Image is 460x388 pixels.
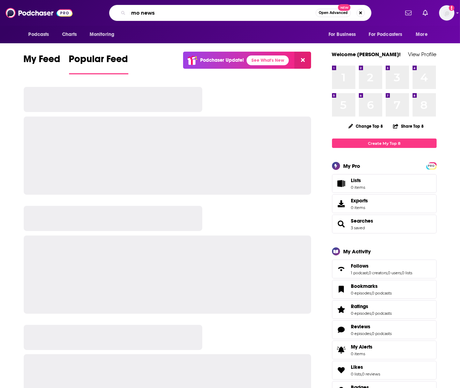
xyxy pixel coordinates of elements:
a: Bookmarks [351,283,392,289]
a: My Feed [24,53,61,74]
div: My Activity [344,248,371,255]
a: 0 podcasts [372,291,392,296]
a: 0 users [388,270,401,275]
span: Bookmarks [332,280,437,299]
p: Podchaser Update! [200,57,244,63]
span: Bookmarks [351,283,378,289]
span: Popular Feed [69,53,128,69]
span: Lists [351,177,361,184]
span: For Business [329,30,356,39]
a: 0 creators [369,270,387,275]
span: Ratings [332,300,437,319]
a: 0 episodes [351,311,371,316]
span: Exports [334,199,348,209]
span: More [416,30,428,39]
a: Reviews [351,323,392,330]
span: Podcasts [29,30,49,39]
a: Likes [351,364,380,370]
a: View Profile [408,51,437,58]
a: Searches [351,218,374,224]
a: Charts [58,28,81,41]
span: 0 items [351,185,365,190]
span: Lists [334,179,348,188]
span: Follows [332,260,437,278]
img: Podchaser - Follow, Share and Rate Podcasts [6,6,73,20]
span: 0 items [351,351,373,356]
span: My Alerts [334,345,348,355]
a: 0 episodes [351,331,371,336]
a: Searches [334,219,348,229]
span: Reviews [332,320,437,339]
a: Create My Top 8 [332,139,437,148]
span: 0 items [351,205,368,210]
button: open menu [85,28,123,41]
span: My Alerts [351,344,373,350]
span: New [338,4,350,11]
div: Search podcasts, credits, & more... [109,5,371,21]
a: See What's New [247,55,289,65]
a: Ratings [334,305,348,314]
a: 1 podcast [351,270,368,275]
button: open menu [324,28,365,41]
span: Searches [332,215,437,233]
a: Popular Feed [69,53,128,74]
a: Follows [334,264,348,274]
span: Likes [351,364,363,370]
img: User Profile [439,5,454,21]
span: Charts [62,30,77,39]
span: Follows [351,263,369,269]
button: open menu [364,28,413,41]
a: Exports [332,194,437,213]
a: 0 lists [402,270,413,275]
a: 0 reviews [362,372,380,376]
span: PRO [427,163,436,169]
a: Ratings [351,303,392,309]
a: 3 saved [351,225,365,230]
span: My Feed [24,53,61,69]
button: Open AdvancedNew [316,9,351,17]
span: Open Advanced [319,11,348,15]
span: Exports [351,197,368,204]
a: Show notifications dropdown [402,7,414,19]
span: Ratings [351,303,369,309]
button: Show profile menu [439,5,454,21]
a: Bookmarks [334,284,348,294]
span: Reviews [351,323,371,330]
div: My Pro [344,163,361,169]
span: Likes [332,361,437,380]
a: Lists [332,174,437,193]
a: PRO [427,163,436,168]
a: Welcome [PERSON_NAME]! [332,51,401,58]
span: For Podcasters [369,30,402,39]
a: Follows [351,263,413,269]
a: 0 podcasts [372,331,392,336]
span: Lists [351,177,365,184]
button: Change Top 8 [344,122,387,130]
a: 0 lists [351,372,362,376]
span: Monitoring [90,30,114,39]
a: Likes [334,365,348,375]
a: Reviews [334,325,348,335]
button: open menu [24,28,58,41]
input: Search podcasts, credits, & more... [128,7,316,18]
span: , [362,372,362,376]
a: Show notifications dropdown [420,7,431,19]
a: 0 podcasts [372,311,392,316]
button: open menu [411,28,436,41]
button: Share Top 8 [393,119,424,133]
svg: Add a profile image [449,5,454,11]
a: 0 episodes [351,291,371,296]
span: Logged in as evankrask [439,5,454,21]
a: My Alerts [332,341,437,359]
